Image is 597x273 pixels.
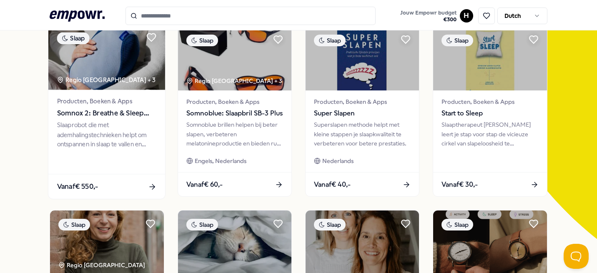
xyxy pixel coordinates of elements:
[57,75,156,85] div: Regio [GEOGRAPHIC_DATA] + 3
[322,156,354,165] span: Nederlands
[305,26,419,197] a: package imageSlaapProducten, Boeken & AppsSuper SlapenSuperslapen methode helpt met kleine stappe...
[433,26,547,197] a: package imageSlaapProducten, Boeken & AppsStart to SleepSlaaptherapeut [PERSON_NAME] leert je sta...
[186,179,223,190] span: Vanaf € 60,-
[441,35,473,46] div: Slaap
[314,35,346,46] div: Slaap
[441,97,538,106] span: Producten, Boeken & Apps
[186,219,218,230] div: Slaap
[57,120,157,149] div: Slaaprobot die met ademhalingstechnieken helpt om ontspannen in slaap te vallen en verfrist wakke...
[314,219,346,230] div: Slaap
[57,97,157,106] span: Producten, Boeken & Apps
[314,179,351,190] span: Vanaf € 40,-
[48,23,166,200] a: package imageSlaapRegio [GEOGRAPHIC_DATA] + 3Producten, Boeken & AppsSomnox 2: Breathe & Sleep Ro...
[178,26,291,90] img: package image
[441,179,478,190] span: Vanaf € 30,-
[441,219,473,230] div: Slaap
[433,26,547,90] img: package image
[460,9,473,23] button: H
[48,24,165,90] img: package image
[399,8,458,25] button: Jouw Empowr budget€300
[397,7,460,25] a: Jouw Empowr budget€300
[195,156,246,165] span: Engels, Nederlands
[57,181,98,192] span: Vanaf € 550,-
[400,10,457,16] span: Jouw Empowr budget
[186,108,283,119] span: Somnoblue: Slaapbril SB-3 Plus
[186,120,283,148] div: Somnoblue brillen helpen bij beter slapen, verbeteren melatonineproductie en bieden rust aan [MED...
[186,35,218,46] div: Slaap
[441,108,538,119] span: Start to Sleep
[58,260,146,270] div: Regio [GEOGRAPHIC_DATA]
[564,244,589,269] iframe: Help Scout Beacon - Open
[57,32,90,44] div: Slaap
[314,120,411,148] div: Superslapen methode helpt met kleine stappen je slaapkwaliteit te verbeteren voor betere prestaties.
[178,26,292,197] a: package imageSlaapRegio [GEOGRAPHIC_DATA] + 3Producten, Boeken & AppsSomnoblue: Slaapbril SB-3 Pl...
[125,7,376,25] input: Search for products, categories or subcategories
[441,120,538,148] div: Slaaptherapeut [PERSON_NAME] leert je stap voor stap de vicieuze cirkel van slapeloosheid te door...
[186,76,282,85] div: Regio [GEOGRAPHIC_DATA] + 3
[400,16,457,23] span: € 300
[314,97,411,106] span: Producten, Boeken & Apps
[57,108,157,119] span: Somnox 2: Breathe & Sleep Robot
[314,108,411,119] span: Super Slapen
[58,219,90,230] div: Slaap
[306,26,419,90] img: package image
[186,97,283,106] span: Producten, Boeken & Apps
